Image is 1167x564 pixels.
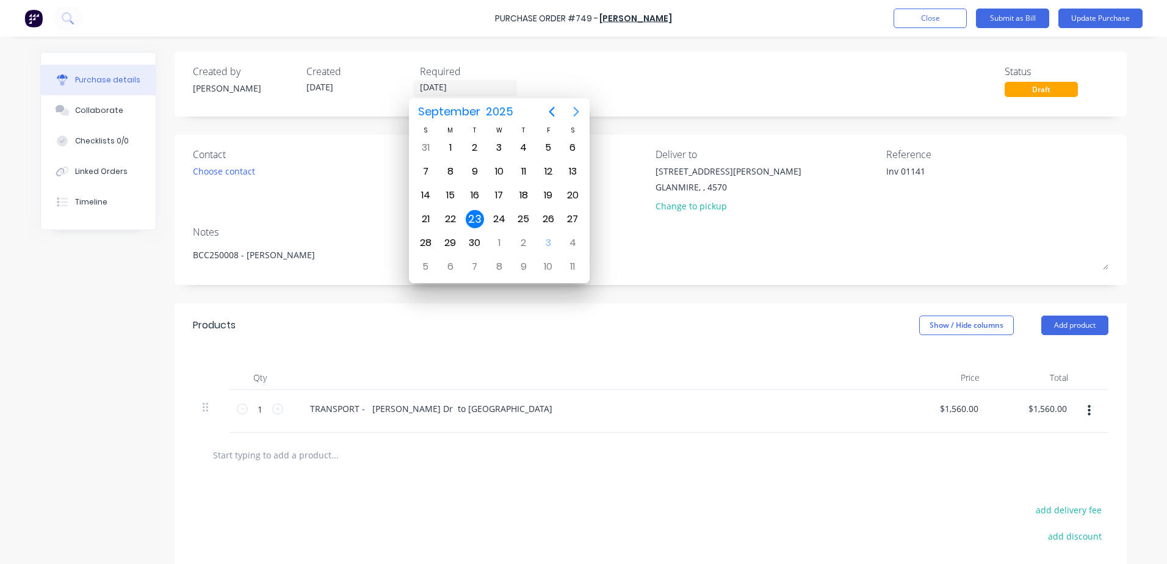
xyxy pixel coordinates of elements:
[193,225,1108,239] div: Notes
[441,210,460,228] div: Monday, September 22, 2025
[193,318,236,333] div: Products
[75,105,123,116] div: Collaborate
[490,234,508,252] div: Wednesday, October 1, 2025
[300,400,562,418] div: TRANSPORT - [PERSON_NAME] Dr to [GEOGRAPHIC_DATA]
[41,65,156,95] button: Purchase details
[656,181,801,193] div: GLANMIRE, , 4570
[41,156,156,187] button: Linked Orders
[1041,528,1108,544] button: add discount
[490,186,508,204] div: Wednesday, September 17, 2025
[656,200,801,212] div: Change to pickup
[490,139,508,157] div: Wednesday, September 3, 2025
[466,139,484,157] div: Tuesday, September 2, 2025
[886,165,1039,192] textarea: Inv 01141
[886,147,1108,162] div: Reference
[919,316,1014,335] button: Show / Hide columns
[193,165,255,178] div: Choose contact
[487,125,511,136] div: W
[1058,9,1143,28] button: Update Purchase
[75,166,128,177] div: Linked Orders
[416,186,435,204] div: Sunday, September 14, 2025
[306,64,410,79] div: Created
[466,210,484,228] div: Tuesday, September 23, 2025
[515,139,533,157] div: Thursday, September 4, 2025
[511,125,536,136] div: T
[599,12,672,24] a: [PERSON_NAME]
[901,366,989,390] div: Price
[438,125,462,136] div: M
[193,82,297,95] div: [PERSON_NAME]
[463,125,487,136] div: T
[515,234,533,252] div: Thursday, October 2, 2025
[410,101,521,123] button: September2025
[1005,64,1108,79] div: Status
[75,136,129,146] div: Checklists 0/0
[193,147,415,162] div: Contact
[441,186,460,204] div: Monday, September 15, 2025
[515,162,533,181] div: Thursday, September 11, 2025
[420,64,524,79] div: Required
[193,64,297,79] div: Created by
[441,162,460,181] div: Monday, September 8, 2025
[416,210,435,228] div: Sunday, September 21, 2025
[490,258,508,276] div: Wednesday, October 8, 2025
[441,258,460,276] div: Monday, October 6, 2025
[563,258,582,276] div: Saturday, October 11, 2025
[1028,502,1108,518] button: add delivery fee
[1005,82,1078,97] div: Draft
[563,186,582,204] div: Saturday, September 20, 2025
[563,162,582,181] div: Saturday, September 13, 2025
[894,9,967,28] button: Close
[515,210,533,228] div: Thursday, September 25, 2025
[976,9,1049,28] button: Submit as Bill
[466,258,484,276] div: Tuesday, October 7, 2025
[483,101,516,123] span: 2025
[416,162,435,181] div: Sunday, September 7, 2025
[539,210,557,228] div: Friday, September 26, 2025
[989,366,1078,390] div: Total
[413,125,438,136] div: S
[441,139,460,157] div: Monday, September 1, 2025
[515,186,533,204] div: Thursday, September 18, 2025
[193,242,1108,270] textarea: BCC250008 - [PERSON_NAME]
[564,99,588,124] button: Next page
[466,234,484,252] div: Tuesday, September 30, 2025
[441,234,460,252] div: Monday, September 29, 2025
[560,125,585,136] div: S
[515,258,533,276] div: Thursday, October 9, 2025
[416,258,435,276] div: Sunday, October 5, 2025
[539,186,557,204] div: Friday, September 19, 2025
[656,147,878,162] div: Deliver to
[466,162,484,181] div: Tuesday, September 9, 2025
[563,210,582,228] div: Saturday, September 27, 2025
[490,210,508,228] div: Wednesday, September 24, 2025
[539,234,557,252] div: Today, Friday, October 3, 2025
[41,95,156,126] button: Collaborate
[490,162,508,181] div: Wednesday, September 10, 2025
[212,443,457,467] input: Start typing to add a product...
[466,186,484,204] div: Tuesday, September 16, 2025
[75,74,140,85] div: Purchase details
[416,234,435,252] div: Sunday, September 28, 2025
[563,234,582,252] div: Saturday, October 4, 2025
[416,139,435,157] div: Sunday, August 31, 2025
[1041,316,1108,335] button: Add product
[229,366,291,390] div: Qty
[539,162,557,181] div: Friday, September 12, 2025
[563,139,582,157] div: Saturday, September 6, 2025
[75,197,107,208] div: Timeline
[539,139,557,157] div: Friday, September 5, 2025
[41,126,156,156] button: Checklists 0/0
[656,165,801,178] div: [STREET_ADDRESS][PERSON_NAME]
[540,99,564,124] button: Previous page
[24,9,43,27] img: Factory
[41,187,156,217] button: Timeline
[415,101,483,123] span: September
[495,12,598,25] div: Purchase Order #749 -
[539,258,557,276] div: Friday, October 10, 2025
[536,125,560,136] div: F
